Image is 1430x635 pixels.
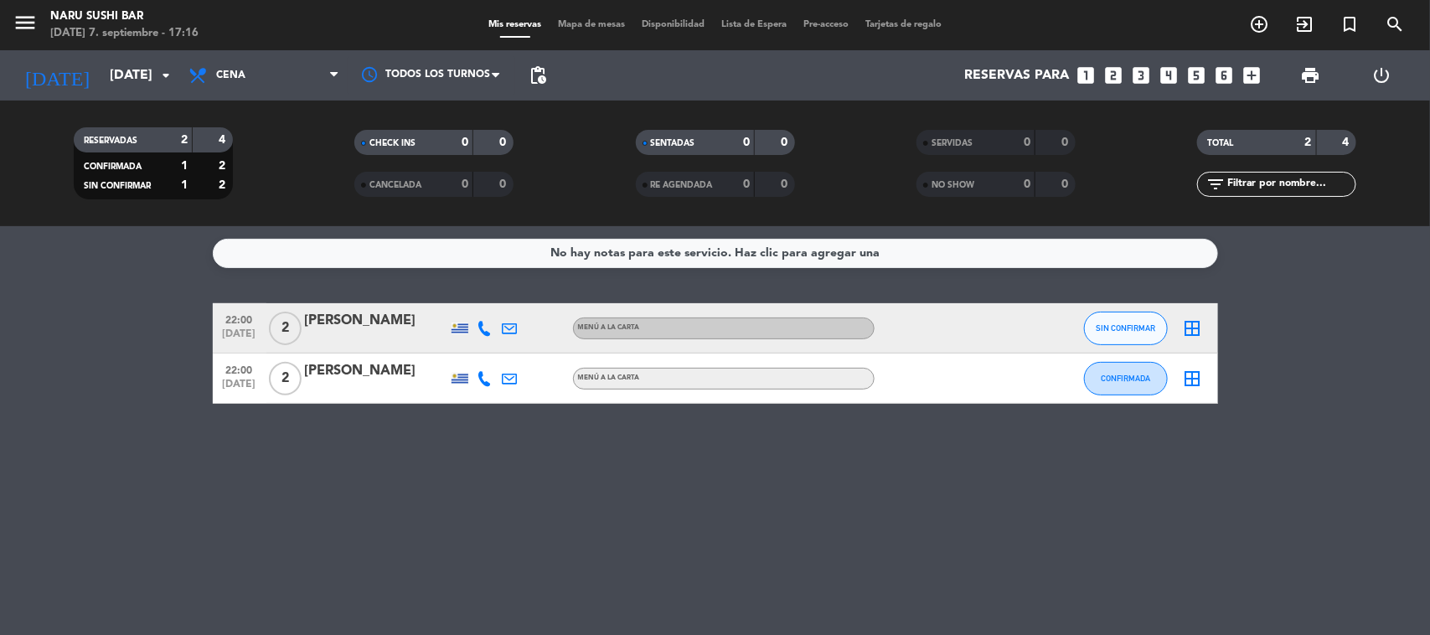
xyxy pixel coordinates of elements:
[500,178,510,190] strong: 0
[550,20,633,29] span: Mapa de mesas
[965,68,1070,84] span: Reservas para
[1346,50,1417,101] div: LOG OUT
[651,139,695,147] span: SENTADAS
[219,328,261,348] span: [DATE]
[932,181,974,189] span: NO SHOW
[462,137,468,148] strong: 0
[84,182,151,190] span: SIN CONFIRMAR
[1226,175,1355,194] input: Filtrar por nombre...
[462,178,468,190] strong: 0
[500,137,510,148] strong: 0
[1096,323,1155,333] span: SIN CONFIRMAR
[1101,374,1150,383] span: CONFIRMADA
[1024,178,1030,190] strong: 0
[857,20,950,29] span: Tarjetas de regalo
[1061,178,1071,190] strong: 0
[781,137,791,148] strong: 0
[1343,137,1353,148] strong: 4
[1084,362,1168,395] button: CONFIRMADA
[1242,65,1263,86] i: add_box
[84,163,142,171] span: CONFIRMADA
[181,179,188,191] strong: 1
[781,178,791,190] strong: 0
[219,160,229,172] strong: 2
[219,134,229,146] strong: 4
[1159,65,1180,86] i: looks_4
[219,359,261,379] span: 22:00
[1385,14,1405,34] i: search
[13,57,101,94] i: [DATE]
[578,324,640,331] span: MENÚ A LA CARTA
[1371,65,1391,85] i: power_settings_new
[305,310,447,332] div: [PERSON_NAME]
[651,181,713,189] span: RE AGENDADA
[13,10,38,41] button: menu
[50,25,199,42] div: [DATE] 7. septiembre - 17:16
[1205,174,1226,194] i: filter_list
[216,70,245,81] span: Cena
[1249,14,1269,34] i: add_circle_outline
[1305,137,1312,148] strong: 2
[1084,312,1168,345] button: SIN CONFIRMAR
[1340,14,1360,34] i: turned_in_not
[1186,65,1208,86] i: looks_5
[578,374,640,381] span: MENÚ A LA CARTA
[50,8,199,25] div: NARU Sushi Bar
[269,362,302,395] span: 2
[219,179,229,191] strong: 2
[84,137,137,145] span: RESERVADAS
[219,379,261,398] span: [DATE]
[369,139,416,147] span: CHECK INS
[1183,318,1203,338] i: border_all
[156,65,176,85] i: arrow_drop_down
[713,20,795,29] span: Lista de Espera
[181,160,188,172] strong: 1
[1214,65,1236,86] i: looks_6
[269,312,302,345] span: 2
[1061,137,1071,148] strong: 0
[369,181,421,189] span: CANCELADA
[1024,137,1030,148] strong: 0
[305,360,447,382] div: [PERSON_NAME]
[219,309,261,328] span: 22:00
[528,65,548,85] span: pending_actions
[1207,139,1233,147] span: TOTAL
[1300,65,1320,85] span: print
[1103,65,1125,86] i: looks_two
[1131,65,1153,86] i: looks_3
[743,178,750,190] strong: 0
[932,139,973,147] span: SERVIDAS
[633,20,713,29] span: Disponibilidad
[480,20,550,29] span: Mis reservas
[1183,369,1203,389] i: border_all
[550,244,880,263] div: No hay notas para este servicio. Haz clic para agregar una
[743,137,750,148] strong: 0
[13,10,38,35] i: menu
[1294,14,1314,34] i: exit_to_app
[181,134,188,146] strong: 2
[795,20,857,29] span: Pre-acceso
[1076,65,1097,86] i: looks_one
